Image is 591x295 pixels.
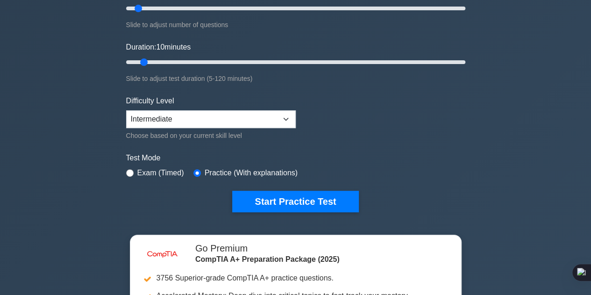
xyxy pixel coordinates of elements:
[137,167,184,179] label: Exam (Timed)
[126,130,296,141] div: Choose based on your current skill level
[126,19,465,30] div: Slide to adjust number of questions
[126,42,191,53] label: Duration: minutes
[156,43,164,51] span: 10
[232,191,358,212] button: Start Practice Test
[126,73,465,84] div: Slide to adjust test duration (5-120 minutes)
[126,95,174,107] label: Difficulty Level
[126,152,465,164] label: Test Mode
[205,167,298,179] label: Practice (With explanations)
